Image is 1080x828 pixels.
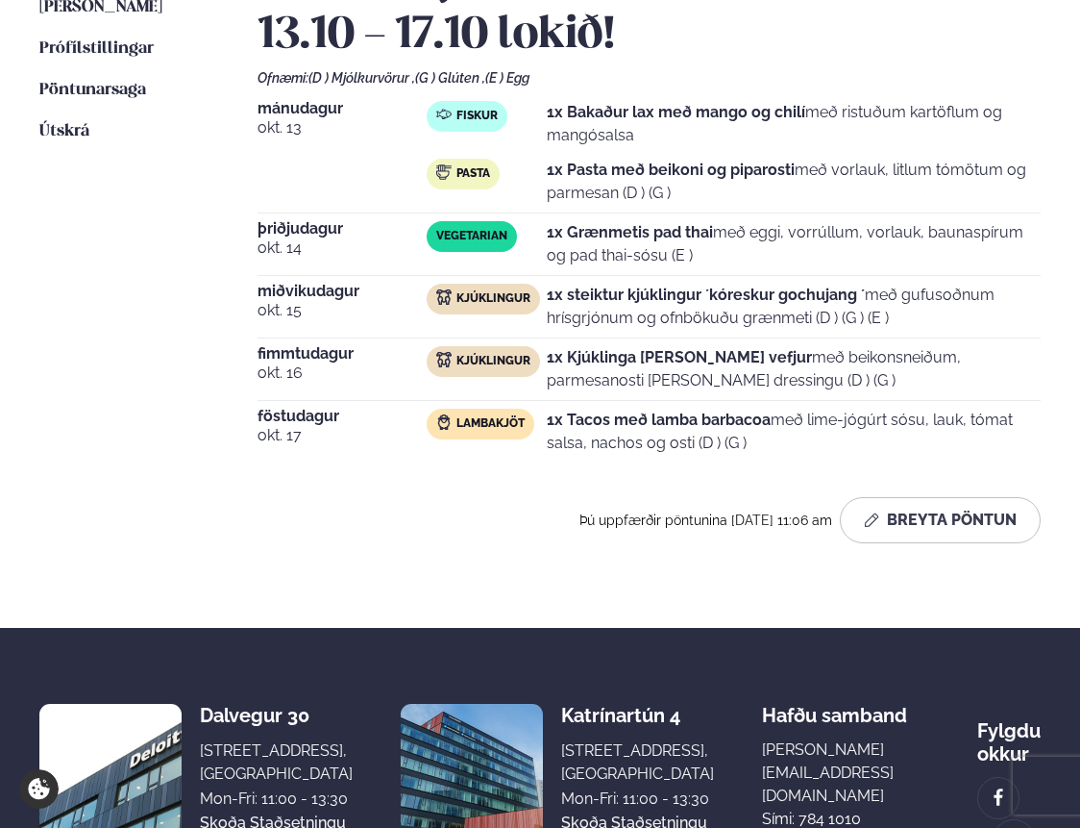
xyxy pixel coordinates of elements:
span: fimmtudagur [258,346,427,362]
span: Prófílstillingar [39,40,154,57]
strong: 1x steiktur kjúklingur ´kóreskur gochujang ´ [547,286,865,304]
strong: 1x Tacos með lamba barbacoa [547,411,771,429]
div: Mon-Fri: 11:00 - 13:30 [200,788,353,811]
span: (D ) Mjólkurvörur , [308,70,415,86]
button: Breyta Pöntun [840,497,1041,543]
img: chicken.svg [436,289,452,305]
a: Pöntunarsaga [39,79,146,102]
p: með gufusoðnum hrísgrjónum og ofnbökuðu grænmeti (D ) (G ) (E ) [547,284,1041,330]
p: með vorlauk, litlum tómötum og parmesan (D ) (G ) [547,159,1041,205]
span: Þú uppfærðir pöntunina [DATE] 11:06 am [579,513,832,528]
img: fish.svg [436,107,452,122]
span: Lambakjöt [456,416,525,432]
span: Hafðu samband [762,689,907,727]
a: [PERSON_NAME][EMAIL_ADDRESS][DOMAIN_NAME] [762,739,929,808]
span: miðvikudagur [258,284,427,299]
div: [STREET_ADDRESS], [GEOGRAPHIC_DATA] [561,740,714,786]
a: image alt [978,778,1019,818]
div: Fylgdu okkur [977,704,1041,765]
strong: 1x Grænmetis pad thai [547,223,713,241]
img: pasta.svg [436,164,452,180]
strong: 1x Bakaður lax með mango og chilí [547,103,805,121]
span: þriðjudagur [258,221,427,237]
span: (G ) Glúten , [415,70,485,86]
span: föstudagur [258,409,427,424]
img: image alt [988,787,1009,809]
div: Mon-Fri: 11:00 - 13:30 [561,788,714,811]
a: Cookie settings [19,769,59,809]
p: með beikonsneiðum, parmesanosti [PERSON_NAME] dressingu (D ) (G ) [547,346,1041,392]
img: chicken.svg [436,352,452,367]
span: mánudagur [258,101,427,116]
div: Ofnæmi: [258,70,1041,86]
span: Pasta [456,166,490,182]
div: [STREET_ADDRESS], [GEOGRAPHIC_DATA] [200,740,353,786]
div: Katrínartún 4 [561,704,714,727]
span: okt. 14 [258,237,427,260]
a: Útskrá [39,120,89,143]
p: með eggi, vorrúllum, vorlauk, baunaspírum og pad thai-sósu (E ) [547,221,1041,267]
p: með lime-jógúrt sósu, lauk, tómat salsa, nachos og osti (D ) (G ) [547,409,1041,455]
span: Vegetarian [436,229,507,244]
span: (E ) Egg [485,70,529,86]
a: Prófílstillingar [39,38,154,61]
span: okt. 17 [258,424,427,447]
span: okt. 13 [258,116,427,139]
img: Lamb.svg [436,414,452,430]
span: Kjúklingur [456,291,530,307]
span: Útskrá [39,123,89,139]
span: okt. 16 [258,362,427,385]
span: Fiskur [456,109,498,124]
strong: 1x Pasta með beikoni og piparosti [547,161,795,179]
div: Dalvegur 30 [200,704,353,727]
span: okt. 15 [258,299,427,322]
p: með ristuðum kartöflum og mangósalsa [547,101,1041,147]
strong: 1x Kjúklinga [PERSON_NAME] vefjur [547,348,812,366]
span: Pöntunarsaga [39,82,146,98]
span: Kjúklingur [456,354,530,369]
